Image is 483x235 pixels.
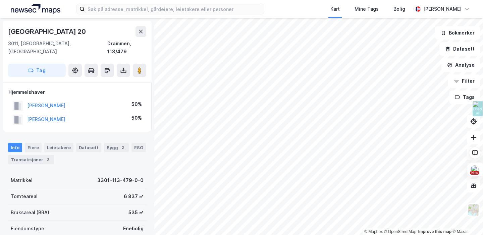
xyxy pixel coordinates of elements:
[8,88,146,96] div: Hjemmelshaver
[11,4,60,14] img: logo.a4113a55bc3d86da70a041830d287a7e.svg
[131,100,142,108] div: 50%
[8,26,87,37] div: [GEOGRAPHIC_DATA] 20
[449,203,483,235] div: Kontrollprogram for chat
[128,209,144,217] div: 535 ㎡
[8,155,54,164] div: Transaksjoner
[25,143,42,152] div: Eiere
[131,114,142,122] div: 50%
[44,143,73,152] div: Leietakere
[330,5,340,13] div: Kart
[124,192,144,200] div: 6 837 ㎡
[364,229,383,234] a: Mapbox
[393,5,405,13] div: Bolig
[123,225,144,233] div: Enebolig
[76,143,101,152] div: Datasett
[119,144,126,151] div: 2
[45,156,51,163] div: 2
[97,176,144,184] div: 3301-113-479-0-0
[11,209,49,217] div: Bruksareal (BRA)
[384,229,417,234] a: OpenStreetMap
[11,225,44,233] div: Eiendomstype
[435,26,480,40] button: Bokmerker
[107,40,146,56] div: Drammen, 113/479
[104,143,129,152] div: Bygg
[11,192,38,200] div: Tomteareal
[441,58,480,72] button: Analyse
[85,4,264,14] input: Søk på adresse, matrikkel, gårdeiere, leietakere eller personer
[439,42,480,56] button: Datasett
[8,143,22,152] div: Info
[448,74,480,88] button: Filter
[11,176,33,184] div: Matrikkel
[355,5,379,13] div: Mine Tags
[8,64,66,77] button: Tag
[418,229,451,234] a: Improve this map
[423,5,462,13] div: [PERSON_NAME]
[131,143,146,152] div: ESG
[449,203,483,235] iframe: Chat Widget
[449,91,480,104] button: Tags
[8,40,107,56] div: 3011, [GEOGRAPHIC_DATA], [GEOGRAPHIC_DATA]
